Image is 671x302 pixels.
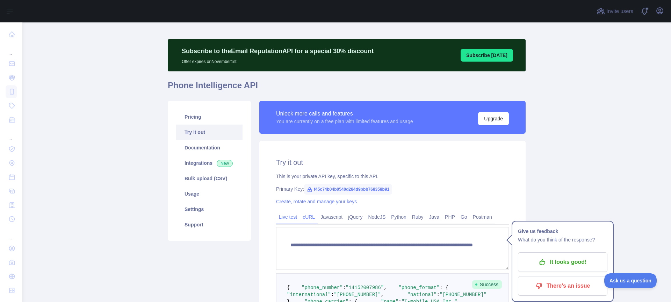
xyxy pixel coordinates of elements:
a: NodeJS [365,211,388,223]
a: Python [388,211,409,223]
a: Support [176,217,243,232]
button: Invite users [595,6,635,17]
div: ... [6,42,17,56]
span: Invite users [606,7,633,15]
span: "national" [407,292,436,297]
span: "international" [287,292,331,297]
div: You are currently on a free plan with limited features and usage [276,118,413,125]
p: There's an issue [523,280,602,292]
iframe: Toggle Customer Support [604,273,657,288]
div: Unlock more calls and features [276,110,413,118]
span: "[PHONE_NUMBER]" [334,292,381,297]
h1: Give us feedback [518,227,607,236]
a: Go [458,211,470,223]
div: ... [6,227,17,241]
span: "phone_format" [398,285,440,290]
button: There's an issue [518,276,607,296]
button: It looks good! [518,252,607,272]
span: : [343,285,346,290]
a: Documentation [176,140,243,155]
a: Live test [276,211,300,223]
a: Postman [470,211,495,223]
p: Offer expires on November 1st. [182,56,374,64]
p: Subscribe to the Email Reputation API for a special 30 % discount [182,46,374,56]
a: Bulk upload (CSV) [176,171,243,186]
p: What do you think of the response? [518,236,607,244]
span: { [287,285,290,290]
a: jQuery [345,211,365,223]
span: : { [440,285,448,290]
span: : [437,292,440,297]
span: Success [472,280,502,289]
a: Pricing [176,109,243,125]
a: Create, rotate and manage your keys [276,199,357,204]
span: : [331,292,334,297]
a: cURL [300,211,318,223]
a: Integrations New [176,155,243,171]
span: "phone_number" [302,285,343,290]
h1: Phone Intelligence API [168,80,526,97]
a: Settings [176,202,243,217]
span: New [217,160,233,167]
button: Upgrade [478,112,509,125]
span: "[PHONE_NUMBER]" [440,292,486,297]
a: PHP [442,211,458,223]
span: f45c74b04b0540d284d9bbb768358b91 [304,184,392,195]
div: This is your private API key, specific to this API. [276,173,509,180]
a: Ruby [409,211,426,223]
a: Java [426,211,442,223]
button: Subscribe [DATE] [461,49,513,62]
div: ... [6,127,17,141]
span: , [381,292,384,297]
div: Primary Key: [276,185,509,192]
h2: Try it out [276,157,509,167]
p: It looks good! [523,256,602,268]
a: Javascript [318,211,345,223]
span: "14152007986" [346,285,384,290]
a: Try it out [176,125,243,140]
span: , [384,285,387,290]
a: Usage [176,186,243,202]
